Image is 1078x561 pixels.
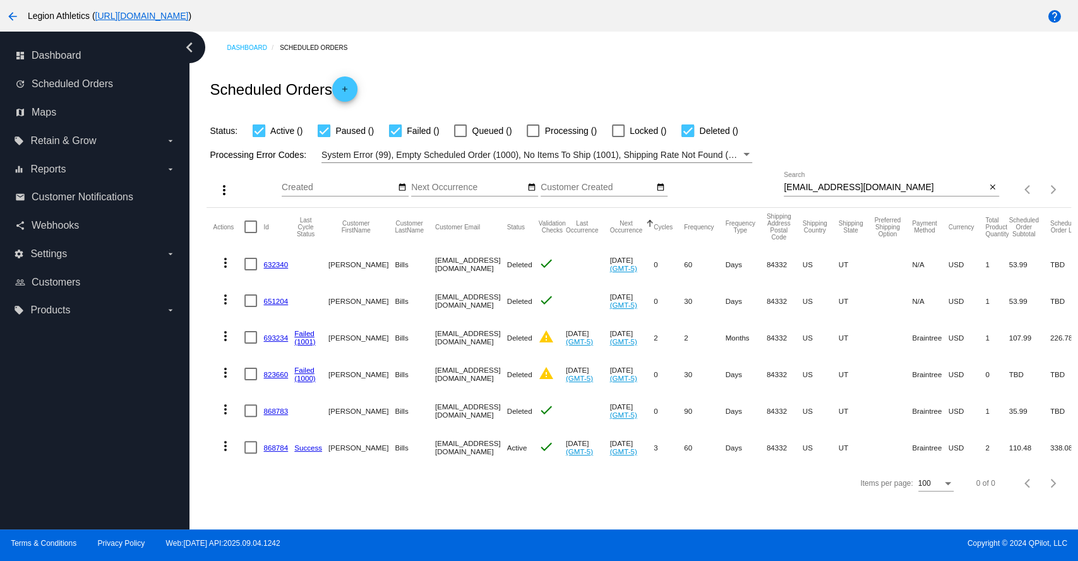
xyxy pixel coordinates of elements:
[1041,471,1066,496] button: Next page
[656,183,665,193] mat-icon: date_range
[539,256,554,271] mat-icon: check
[803,429,839,466] mat-cell: US
[684,319,725,356] mat-cell: 2
[15,107,25,118] i: map
[218,365,233,380] mat-icon: more_vert
[985,429,1009,466] mat-cell: 2
[218,438,233,454] mat-icon: more_vert
[213,208,244,246] mat-header-cell: Actions
[654,223,673,231] button: Change sorting for Cycles
[294,374,316,382] a: (1000)
[839,429,875,466] mat-cell: UT
[435,282,507,319] mat-cell: [EMAIL_ADDRESS][DOMAIN_NAME]
[767,213,791,241] button: Change sorting for ShippingPostcode
[1009,246,1050,282] mat-cell: 53.99
[210,150,306,160] span: Processing Error Codes:
[1015,471,1041,496] button: Previous page
[839,356,875,392] mat-cell: UT
[210,126,237,136] span: Status:
[30,305,70,316] span: Products
[435,392,507,429] mat-cell: [EMAIL_ADDRESS][DOMAIN_NAME]
[11,539,76,548] a: Terms & Conditions
[1009,282,1050,319] mat-cell: 53.99
[985,392,1009,429] mat-cell: 1
[566,337,593,346] a: (GMT-5)
[684,429,725,466] mat-cell: 60
[328,220,383,234] button: Change sorting for CustomerFirstName
[803,356,839,392] mat-cell: US
[654,282,684,319] mat-cell: 0
[609,356,654,392] mat-cell: [DATE]
[395,429,435,466] mat-cell: Bills
[507,334,532,342] span: Deleted
[435,223,480,231] button: Change sorting for CustomerEmail
[165,305,176,315] i: arrow_drop_down
[30,135,96,147] span: Retain & Grow
[986,181,999,195] button: Clear
[684,246,725,282] mat-cell: 60
[566,447,593,455] a: (GMT-5)
[15,220,25,231] i: share
[15,272,176,293] a: people_outline Customers
[949,319,986,356] mat-cell: USD
[725,282,766,319] mat-cell: Days
[294,443,322,452] a: Success
[684,356,725,392] mat-cell: 30
[912,246,948,282] mat-cell: N/A
[507,260,532,268] span: Deleted
[609,319,654,356] mat-cell: [DATE]
[654,429,684,466] mat-cell: 3
[395,356,435,392] mat-cell: Bills
[507,443,527,452] span: Active
[949,356,986,392] mat-cell: USD
[544,123,596,138] span: Processing ()
[912,220,937,234] button: Change sorting for PaymentMethod.Type
[767,356,803,392] mat-cell: 84332
[328,282,395,319] mat-cell: [PERSON_NAME]
[609,264,637,272] a: (GMT-5)
[912,282,948,319] mat-cell: N/A
[654,319,684,356] mat-cell: 2
[165,164,176,174] i: arrow_drop_down
[294,217,317,238] button: Change sorting for LastProcessingCycleId
[294,337,316,346] a: (1001)
[15,74,176,94] a: update Scheduled Orders
[218,329,233,344] mat-icon: more_vert
[98,539,145,548] a: Privacy Policy
[609,337,637,346] a: (GMT-5)
[32,78,113,90] span: Scheduled Orders
[566,429,610,466] mat-cell: [DATE]
[949,223,974,231] button: Change sorting for CurrencyIso
[912,429,948,466] mat-cell: Braintree
[15,215,176,236] a: share Webhooks
[337,85,352,100] mat-icon: add
[949,392,986,429] mat-cell: USD
[217,183,232,198] mat-icon: more_vert
[566,220,599,234] button: Change sorting for LastOccurrenceUtc
[179,37,200,57] i: chevron_left
[15,102,176,123] a: map Maps
[15,192,25,202] i: email
[725,220,755,234] button: Change sorting for FrequencyType
[918,479,931,488] span: 100
[539,366,554,381] mat-icon: warning
[539,208,566,246] mat-header-cell: Validation Checks
[988,183,997,193] mat-icon: close
[263,407,288,415] a: 868783
[609,447,637,455] a: (GMT-5)
[725,319,766,356] mat-cell: Months
[609,301,637,309] a: (GMT-5)
[328,429,395,466] mat-cell: [PERSON_NAME]
[5,9,20,24] mat-icon: arrow_back
[395,319,435,356] mat-cell: Bills
[282,183,395,193] input: Created
[767,429,803,466] mat-cell: 84332
[395,392,435,429] mat-cell: Bills
[803,220,827,234] button: Change sorting for ShippingCountry
[328,392,395,429] mat-cell: [PERSON_NAME]
[32,277,80,288] span: Customers
[803,392,839,429] mat-cell: US
[15,45,176,66] a: dashboard Dashboard
[1041,177,1066,202] button: Next page
[912,392,948,429] mat-cell: Braintree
